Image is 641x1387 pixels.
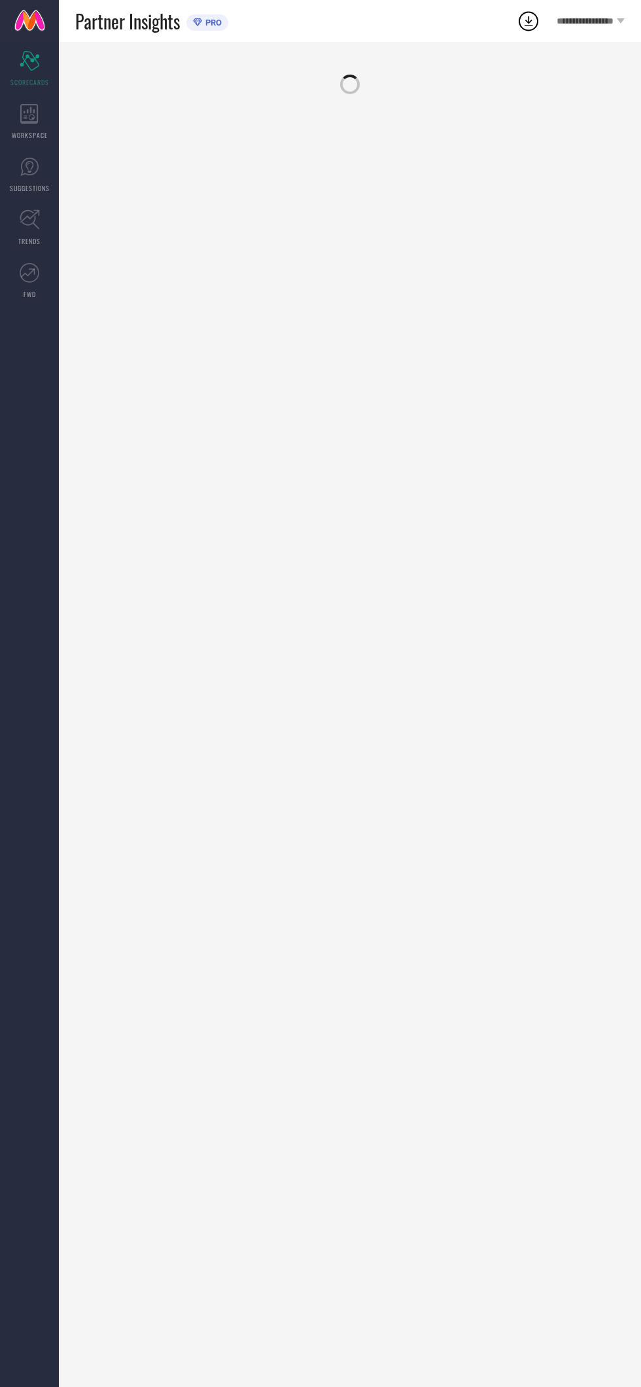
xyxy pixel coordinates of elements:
[18,236,41,246] span: TRENDS
[202,18,222,27] span: PRO
[75,8,180,35] span: Partner Insights
[10,183,50,193] span: SUGGESTIONS
[10,77,49,87] span: SCORECARDS
[24,289,36,299] span: FWD
[517,9,540,33] div: Open download list
[12,130,48,140] span: WORKSPACE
